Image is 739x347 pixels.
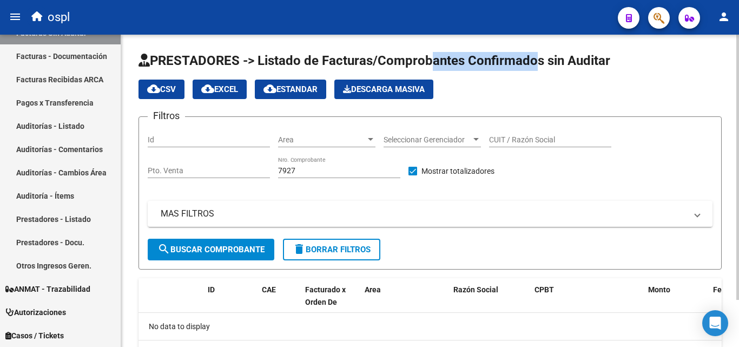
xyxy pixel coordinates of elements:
datatable-header-cell: Monto [644,278,709,326]
mat-expansion-panel-header: MAS FILTROS [148,201,712,227]
span: Seleccionar Gerenciador [384,135,471,145]
app-download-masive: Descarga masiva de comprobantes (adjuntos) [334,80,433,99]
span: CPBT [535,285,554,294]
mat-icon: person [717,10,730,23]
div: No data to display [138,313,722,340]
h3: Filtros [148,108,185,123]
span: Estandar [263,84,318,94]
button: CSV [138,80,184,99]
datatable-header-cell: CAE [258,278,301,326]
mat-icon: menu [9,10,22,23]
datatable-header-cell: Razón Social [449,278,530,326]
span: Autorizaciones [5,306,66,318]
span: CSV [147,84,176,94]
datatable-header-cell: Facturado x Orden De [301,278,360,326]
div: Open Intercom Messenger [702,310,728,336]
span: Mostrar totalizadores [421,165,494,178]
button: EXCEL [193,80,247,99]
span: Borrar Filtros [293,245,371,254]
span: PRESTADORES -> Listado de Facturas/Comprobantes Confirmados sin Auditar [138,53,610,68]
mat-panel-title: MAS FILTROS [161,208,687,220]
mat-icon: search [157,243,170,256]
span: Area [278,135,366,145]
span: Casos / Tickets [5,330,64,342]
span: Descarga Masiva [343,84,425,94]
mat-icon: delete [293,243,306,256]
datatable-header-cell: Area [360,278,433,326]
button: Buscar Comprobante [148,239,274,260]
span: EXCEL [201,84,238,94]
button: Borrar Filtros [283,239,380,260]
span: ID [208,285,215,294]
span: Area [365,285,381,294]
span: Buscar Comprobante [157,245,265,254]
mat-icon: cloud_download [263,82,276,95]
span: ospl [48,5,70,29]
mat-icon: cloud_download [147,82,160,95]
span: Razón Social [453,285,498,294]
span: ANMAT - Trazabilidad [5,283,90,295]
datatable-header-cell: ID [203,278,258,326]
span: Facturado x Orden De [305,285,346,306]
mat-icon: cloud_download [201,82,214,95]
button: Descarga Masiva [334,80,433,99]
button: Estandar [255,80,326,99]
span: CAE [262,285,276,294]
span: Monto [648,285,670,294]
datatable-header-cell: CPBT [530,278,644,326]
